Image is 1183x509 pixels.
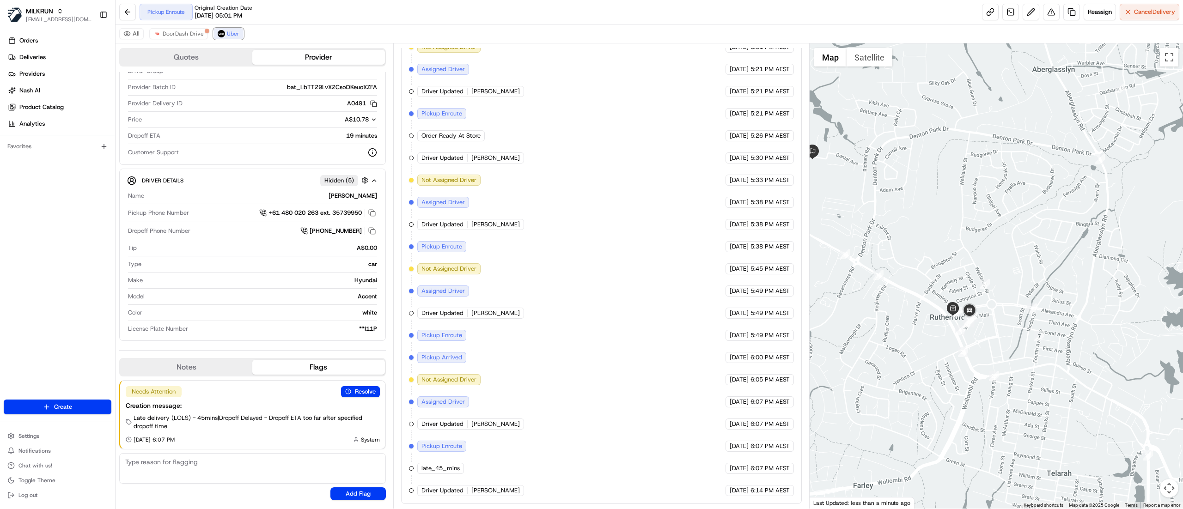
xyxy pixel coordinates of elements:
[421,220,463,229] span: Driver Updated
[958,347,968,357] div: 24
[810,497,915,509] div: Last Updated: less than a minute ago
[4,116,115,131] a: Analytics
[18,447,51,454] span: Notifications
[120,360,252,375] button: Notes
[1027,303,1037,314] div: 3
[145,260,377,268] div: car
[421,154,463,162] span: Driver Updated
[421,132,481,140] span: Order Ready At Store
[4,100,115,115] a: Product Catalog
[7,7,22,22] img: MILKRUN
[153,30,161,37] img: doordash_logo_v2.png
[54,403,72,411] span: Create
[750,198,790,206] span: 5:38 PM AEST
[128,99,183,108] span: Provider Delivery ID
[1160,479,1178,497] button: Map camera controls
[955,325,965,335] div: 4
[119,28,144,39] button: All
[128,292,145,301] span: Model
[989,371,999,381] div: 23
[195,4,252,12] span: Original Creation Date
[19,53,46,61] span: Deliveries
[1084,4,1116,20] button: Reassign
[300,226,377,236] button: [PHONE_NUMBER]
[4,474,111,487] button: Toggle Theme
[812,497,842,509] img: Google
[148,192,377,200] div: [PERSON_NAME]
[4,444,111,457] button: Notifications
[4,33,115,48] a: Orders
[730,353,749,362] span: [DATE]
[128,325,188,333] span: License Plate Number
[750,265,790,273] span: 5:45 PM AEST
[18,491,37,499] span: Log out
[421,442,462,450] span: Pickup Enroute
[149,28,208,39] button: DoorDash Drive
[750,154,790,162] span: 5:30 PM AEST
[126,401,380,410] div: Creation message:
[18,432,39,440] span: Settings
[26,16,92,23] span: [EMAIL_ADDRESS][DOMAIN_NAME]
[213,28,244,39] button: Uber
[195,12,242,20] span: [DATE] 05:01 PM
[361,436,380,443] span: System
[471,154,520,162] span: [PERSON_NAME]
[252,360,384,375] button: Flags
[730,154,749,162] span: [DATE]
[19,36,38,45] span: Orders
[345,115,369,123] span: A$10.78
[730,65,749,73] span: [DATE]
[164,132,377,140] div: 19 minutes
[980,279,990,289] div: 8
[26,6,53,16] button: MILKRUN
[750,287,790,295] span: 5:49 PM AEST
[421,242,462,251] span: Pickup Enroute
[750,65,790,73] span: 5:21 PM AEST
[730,87,749,96] span: [DATE]
[259,208,377,218] a: +61 480 020 263 ext. 35739950
[227,30,239,37] span: Uber
[252,50,384,65] button: Provider
[1160,48,1178,67] button: Toggle fullscreen view
[128,209,189,217] span: Pickup Phone Number
[730,420,749,428] span: [DATE]
[812,497,842,509] a: Open this area in Google Maps (opens a new window)
[4,83,115,98] a: Nash AI
[19,103,64,111] span: Product Catalog
[128,115,142,124] span: Price
[18,477,55,484] span: Toggle Theme
[421,420,463,428] span: Driver Updated
[320,175,371,186] button: Hidden (5)
[421,176,476,184] span: Not Assigned Driver
[964,316,974,326] div: 25
[1143,450,1153,461] div: 22
[840,249,850,259] div: 18
[128,83,176,91] span: Provider Batch ID
[471,309,520,317] span: [PERSON_NAME]
[4,430,111,442] button: Settings
[750,353,790,362] span: 6:00 PM AEST
[120,50,252,65] button: Quotes
[4,139,111,154] div: Favorites
[421,464,460,473] span: late_45_mins
[1120,4,1179,20] button: CancelDelivery
[1034,331,1044,341] div: 7
[730,309,749,317] span: [DATE]
[19,86,40,95] span: Nash AI
[421,353,462,362] span: Pickup Arrived
[750,376,790,384] span: 6:05 PM AEST
[750,220,790,229] span: 5:38 PM AEST
[750,309,790,317] span: 5:49 PM AEST
[128,309,142,317] span: Color
[750,442,790,450] span: 6:07 PM AEST
[964,315,975,325] div: 26
[730,464,749,473] span: [DATE]
[128,192,144,200] span: Name
[750,176,790,184] span: 5:33 PM AEST
[341,386,380,397] button: Resolve
[287,83,377,91] span: bat_LbTT29LvX2CsoOKeuoXZFA
[814,48,847,67] button: Show street map
[873,270,884,280] div: 15
[750,109,790,118] span: 5:21 PM AEST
